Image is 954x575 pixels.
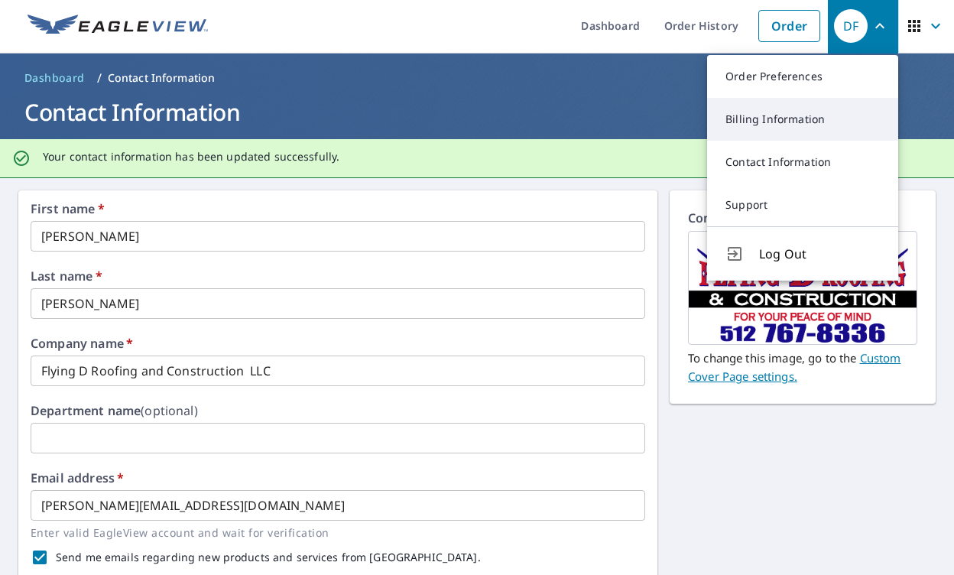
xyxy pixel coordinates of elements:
div: DF [834,9,868,43]
a: Order [758,10,820,42]
nav: breadcrumb [18,66,936,90]
a: Support [707,184,898,226]
a: Order Preferences [707,55,898,98]
label: Send me emails regarding new products and services from [GEOGRAPHIC_DATA]. [56,552,481,563]
p: Company Logo [688,209,917,231]
label: Company name [31,337,133,349]
label: Last name [31,270,102,282]
span: Dashboard [24,70,85,86]
label: First name [31,203,105,215]
label: Department name [31,404,198,417]
b: (optional) [141,402,198,419]
p: Enter valid EagleView account and wait for verification [31,524,634,541]
img: Flying D Roofing Logo.jpg [689,233,917,343]
button: Log Out [707,226,898,281]
a: Dashboard [18,66,91,90]
li: / [97,69,102,87]
h1: Contact Information [18,96,936,128]
a: Billing Information [707,98,898,141]
p: Contact Information [108,70,216,86]
span: Log Out [759,245,880,263]
a: Contact Information [707,141,898,184]
p: Your contact information has been updated successfully. [43,150,339,164]
label: Email address [31,472,124,484]
img: EV Logo [28,15,208,37]
p: To change this image, go to the [688,345,917,385]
